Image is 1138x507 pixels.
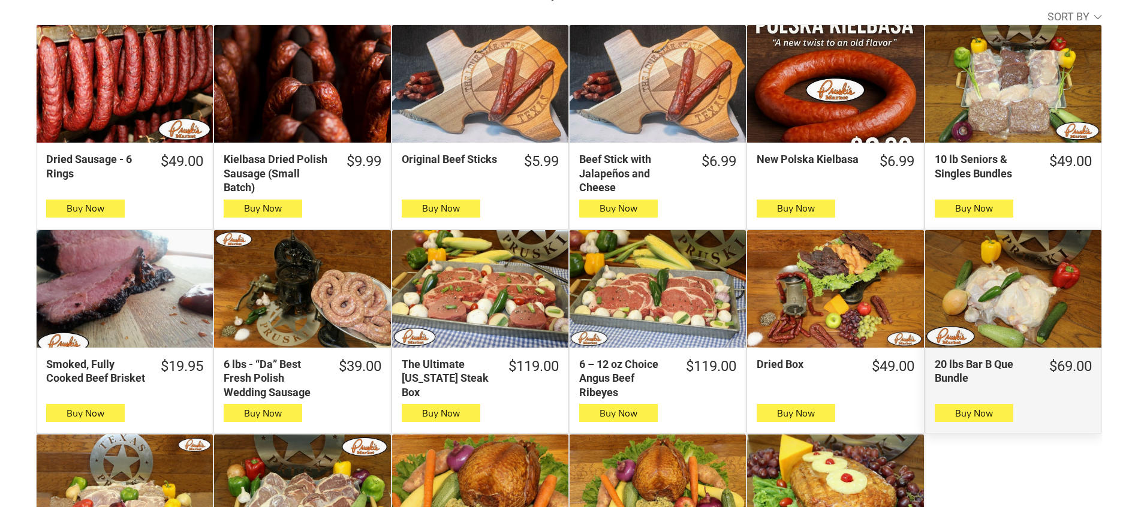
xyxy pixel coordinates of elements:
div: $49.00 [161,152,203,171]
span: Buy Now [67,203,104,214]
span: Buy Now [777,408,815,419]
span: Buy Now [422,408,460,419]
button: Buy Now [579,200,658,218]
a: $6.99Beef Stick with Jalapeños and Cheese [570,152,746,194]
div: Dried Sausage - 6 Rings [46,152,145,180]
span: Buy Now [955,203,993,214]
a: 6 – 12 oz Choice Angus Beef Ribeyes [570,230,746,348]
div: $119.00 [686,357,736,376]
div: Beef Stick with Jalapeños and Cheese [579,152,686,194]
div: 20 lbs Bar B Que Bundle [935,357,1034,385]
a: Beef Stick with Jalapeños and Cheese [570,25,746,143]
div: $5.99 [524,152,559,171]
a: New Polska Kielbasa [747,25,923,143]
a: 10 lb Seniors &amp; Singles Bundles [925,25,1101,143]
div: New Polska Kielbasa [757,152,863,166]
a: Original Beef Sticks [392,25,568,143]
a: The Ultimate Texas Steak Box [392,230,568,348]
span: Buy Now [955,408,993,419]
button: Buy Now [46,404,125,422]
a: 6 lbs - “Da” Best Fresh Polish Wedding Sausage [214,230,390,348]
div: $19.95 [161,357,203,376]
a: Dried Sausage - 6 Rings [37,25,213,143]
button: Buy Now [757,200,835,218]
div: $6.99 [702,152,736,171]
button: Buy Now [224,404,302,422]
div: $6.99 [880,152,914,171]
button: Buy Now [579,404,658,422]
span: Buy Now [244,203,282,214]
button: Buy Now [224,200,302,218]
button: Buy Now [757,404,835,422]
a: $9.99Kielbasa Dried Polish Sausage (Small Batch) [214,152,390,194]
div: 10 lb Seniors & Singles Bundles [935,152,1034,180]
button: Buy Now [402,404,480,422]
a: $49.00Dried Box [747,357,923,376]
a: Dried Box [747,230,923,348]
span: Buy Now [600,408,637,419]
span: Buy Now [422,203,460,214]
a: $6.99New Polska Kielbasa [747,152,923,171]
div: $39.00 [339,357,381,376]
div: The Ultimate [US_STATE] Steak Box [402,357,493,399]
button: Buy Now [46,200,125,218]
div: Smoked, Fully Cooked Beef Brisket [46,357,145,385]
a: $49.00Dried Sausage - 6 Rings [37,152,213,180]
div: $69.00 [1049,357,1092,376]
a: $69.0020 lbs Bar B Que Bundle [925,357,1101,385]
a: $5.99Original Beef Sticks [392,152,568,171]
button: Buy Now [402,200,480,218]
button: Buy Now [935,200,1013,218]
span: Buy Now [67,408,104,419]
a: Smoked, Fully Cooked Beef Brisket [37,230,213,348]
a: Kielbasa Dried Polish Sausage (Small Batch) [214,25,390,143]
a: $119.00The Ultimate [US_STATE] Steak Box [392,357,568,399]
div: Dried Box [757,357,856,371]
div: $9.99 [347,152,381,171]
div: Kielbasa Dried Polish Sausage (Small Batch) [224,152,330,194]
div: $119.00 [508,357,559,376]
a: $39.006 lbs - “Da” Best Fresh Polish Wedding Sausage [214,357,390,399]
span: Buy Now [777,203,815,214]
a: $49.0010 lb Seniors & Singles Bundles [925,152,1101,180]
div: Original Beef Sticks [402,152,508,166]
div: $49.00 [872,357,914,376]
a: $19.95Smoked, Fully Cooked Beef Brisket [37,357,213,385]
a: 20 lbs Bar B Que Bundle [925,230,1101,348]
span: Buy Now [600,203,637,214]
div: 6 lbs - “Da” Best Fresh Polish Wedding Sausage [224,357,323,399]
a: $119.006 – 12 oz Choice Angus Beef Ribeyes [570,357,746,399]
span: Buy Now [244,408,282,419]
div: 6 – 12 oz Choice Angus Beef Ribeyes [579,357,670,399]
div: $49.00 [1049,152,1092,171]
button: Buy Now [935,404,1013,422]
